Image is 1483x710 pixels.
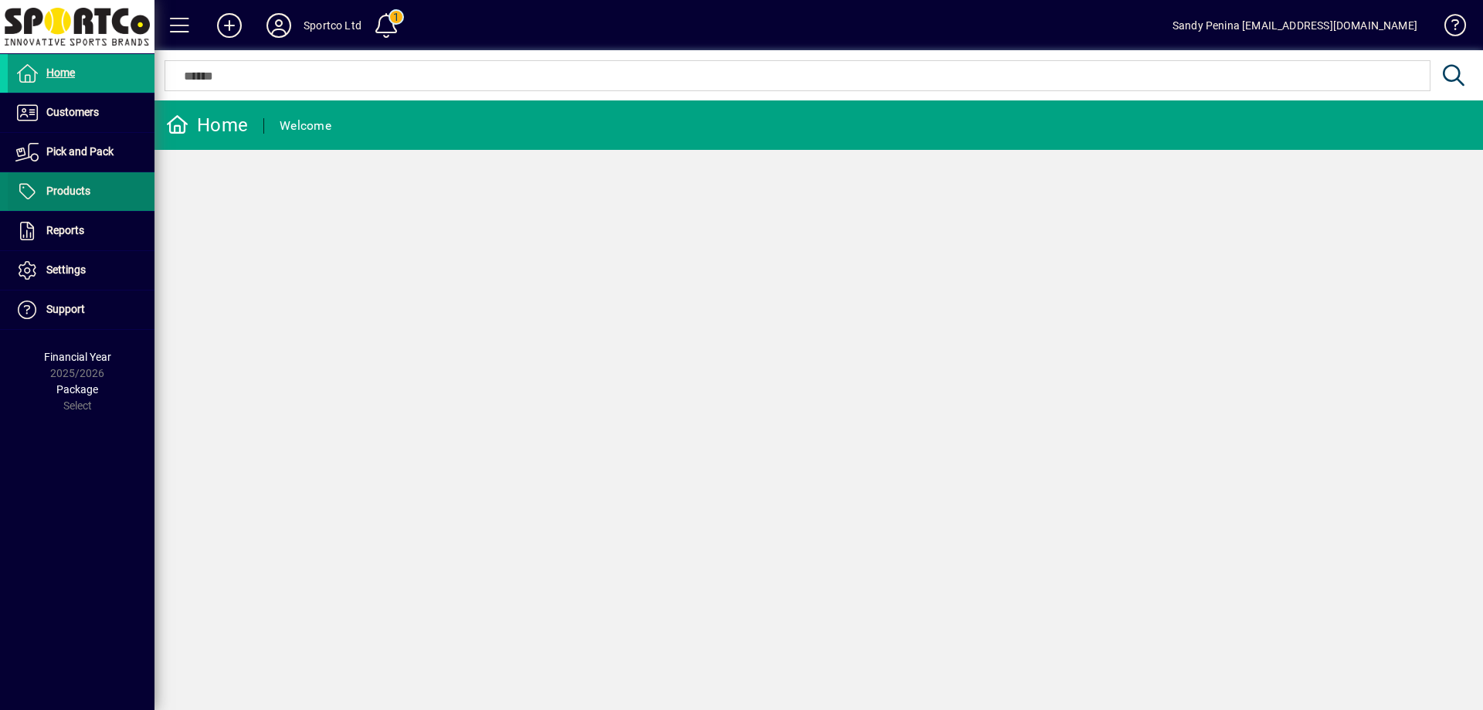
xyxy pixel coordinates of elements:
a: Pick and Pack [8,133,154,172]
span: Financial Year [44,351,111,363]
span: Pick and Pack [46,145,114,158]
a: Knowledge Base [1433,3,1464,53]
button: Profile [254,12,304,39]
span: Customers [46,106,99,118]
a: Products [8,172,154,211]
a: Customers [8,93,154,132]
span: Products [46,185,90,197]
span: Reports [46,224,84,236]
div: Sandy Penina [EMAIL_ADDRESS][DOMAIN_NAME] [1172,13,1417,38]
div: Sportco Ltd [304,13,361,38]
div: Home [166,113,248,138]
a: Support [8,290,154,329]
span: Support [46,303,85,315]
div: Welcome [280,114,331,138]
span: Settings [46,263,86,276]
a: Reports [8,212,154,250]
button: Add [205,12,254,39]
span: Home [46,66,75,79]
span: Package [56,383,98,396]
a: Settings [8,251,154,290]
